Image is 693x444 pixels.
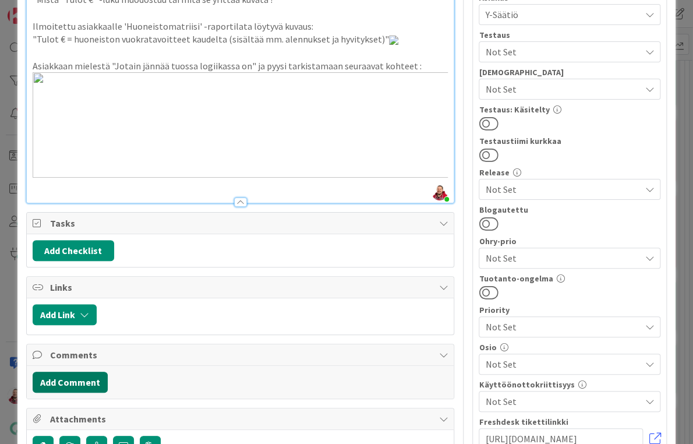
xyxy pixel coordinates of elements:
[479,31,660,39] div: Testaus
[33,33,448,46] p: ​"Tulot € = huoneiston vuokratavoitteet kaudelta (sisältää mm. alennukset ja hyvitykset)"
[33,372,108,393] button: Add Comment
[33,304,97,325] button: Add Link
[485,45,640,59] span: Not Set
[479,68,660,76] div: [DEMOGRAPHIC_DATA]
[485,182,640,196] span: Not Set
[479,237,660,245] div: Ohry-prio
[479,105,660,114] div: Testaus: Käsitelty
[33,240,114,261] button: Add Checklist
[485,8,640,22] span: Y-Säätiö
[432,184,448,200] img: rJRasW2U2EjWY5qbspUOAKri0edkzqAk.jpeg
[479,380,660,389] div: Käyttöönottokriittisyys
[479,137,660,145] div: Testaustiimi kurkkaa
[479,274,660,283] div: Tuotanto-ongelma
[479,306,660,314] div: Priority
[33,72,448,178] img: attachment
[485,82,640,96] span: Not Set
[485,319,634,335] span: Not Set
[50,412,433,426] span: Attachments
[485,250,634,266] span: Not Set
[50,348,433,362] span: Comments
[479,168,660,177] div: Release
[479,206,660,214] div: Blogautettu
[33,59,448,73] p: Asiakkaan mielestä "Jotain jännää tuossa logiikassa on" ja pyysi tarkistamaan seuraavat kohteet :
[50,280,433,294] span: Links
[33,20,448,33] p: Ilmoitettu asiakkaalle 'Huoneistomatriisi' -raportilata löytyvä kuvaus:
[50,216,433,230] span: Tasks
[479,343,660,351] div: Osio
[485,394,640,408] span: Not Set
[389,36,398,45] img: attachment
[479,418,660,426] div: Freshdesk tikettilinkki
[485,357,640,371] span: Not Set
